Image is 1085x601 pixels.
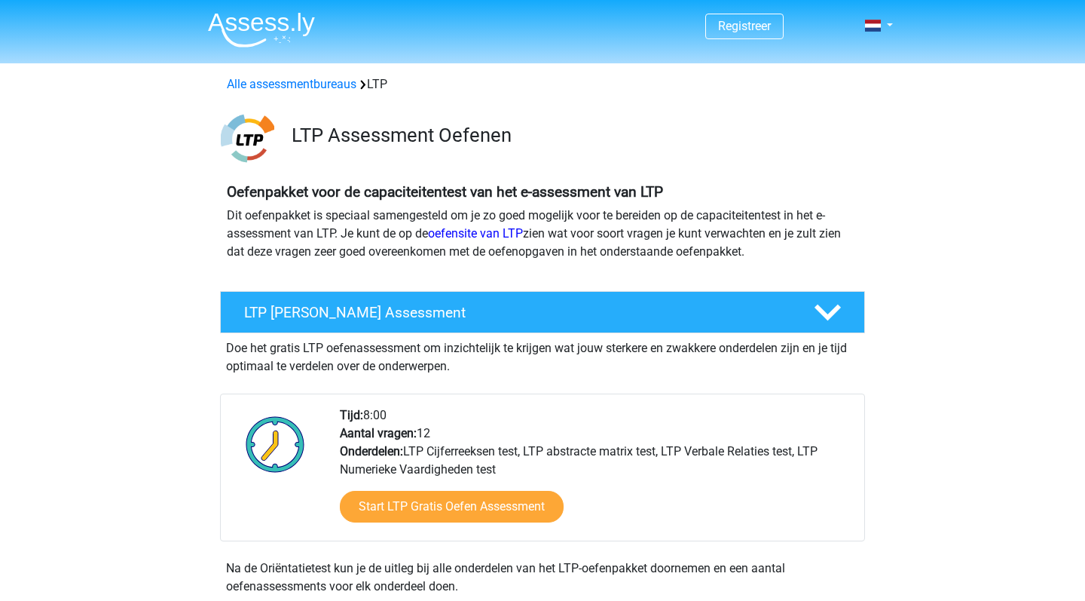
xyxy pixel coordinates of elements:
[292,124,853,147] h3: LTP Assessment Oefenen
[340,426,417,440] b: Aantal vragen:
[340,444,403,458] b: Onderdelen:
[227,77,356,91] a: Alle assessmentbureaus
[340,408,363,422] b: Tijd:
[221,112,274,165] img: ltp.png
[221,75,864,94] div: LTP
[718,19,771,33] a: Registreer
[227,207,858,261] p: Dit oefenpakket is speciaal samengesteld om je zo goed mogelijk voor te bereiden op de capaciteit...
[340,491,564,523] a: Start LTP Gratis Oefen Assessment
[208,12,315,48] img: Assessly
[237,406,313,482] img: Klok
[227,183,663,201] b: Oefenpakket voor de capaciteitentest van het e-assessment van LTP
[214,291,871,333] a: LTP [PERSON_NAME] Assessment
[220,333,865,376] div: Doe het gratis LTP oefenassessment om inzichtelijk te krijgen wat jouw sterkere en zwakkere onder...
[220,560,865,596] div: Na de Oriëntatietest kun je de uitleg bij alle onderdelen van het LTP-oefenpakket doornemen en ee...
[428,226,523,241] a: oefensite van LTP
[329,406,863,541] div: 8:00 12 LTP Cijferreeksen test, LTP abstracte matrix test, LTP Verbale Relaties test, LTP Numerie...
[244,304,790,321] h4: LTP [PERSON_NAME] Assessment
